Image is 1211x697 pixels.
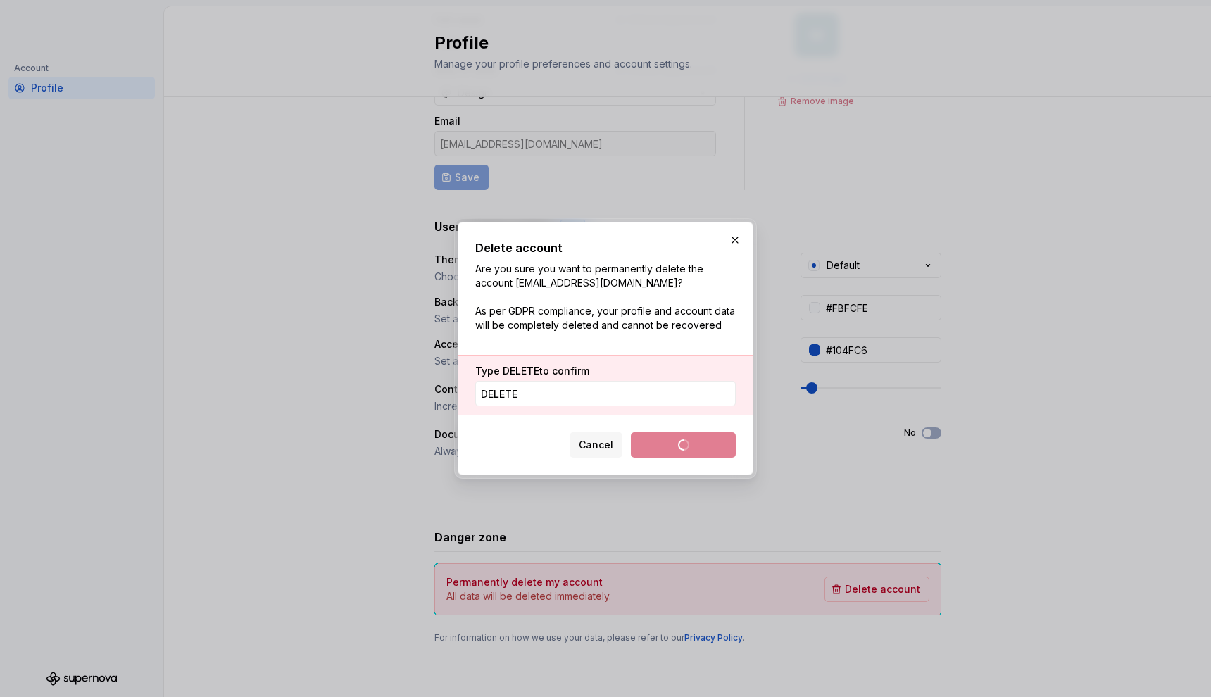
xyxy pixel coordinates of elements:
[475,239,736,256] h2: Delete account
[475,262,736,332] p: Are you sure you want to permanently delete the account [EMAIL_ADDRESS][DOMAIN_NAME]? As per GDPR...
[579,438,613,452] span: Cancel
[503,365,539,377] span: DELETE
[475,364,589,378] label: Type to confirm
[570,432,622,458] button: Cancel
[475,381,736,406] input: DELETE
